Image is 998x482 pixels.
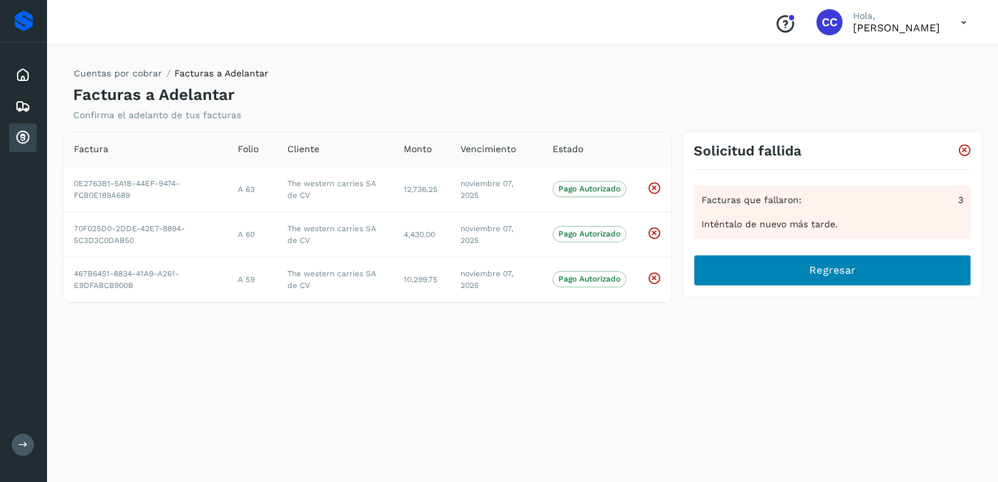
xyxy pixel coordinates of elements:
div: Inicio [9,61,37,89]
span: 12,736.25 [404,185,438,194]
button: Regresar [694,255,971,286]
nav: breadcrumb [73,67,268,86]
div: Inténtalo de nuevo más tarde. [701,217,963,231]
span: 4,430.00 [404,230,435,239]
span: Estado [553,142,583,156]
p: Pago Autorizado [558,229,620,238]
span: 10,299.75 [404,275,438,284]
span: Cliente [287,142,319,156]
span: Facturas a Adelantar [174,68,268,78]
h3: Solicitud fallida [694,142,801,159]
span: Regresar [809,263,856,278]
td: The western carries SA de CV [277,257,393,302]
span: noviembre 07, 2025 [460,269,513,290]
p: Hola, [853,10,940,22]
div: Embarques [9,92,37,121]
p: Confirma el adelanto de tus facturas [73,110,241,121]
td: A 60 [227,212,277,257]
span: Folio [238,142,259,156]
td: 0E2763B1-5A1B-44EF-9474-FCB0E189A689 [63,167,227,212]
p: Pago Autorizado [558,274,620,283]
td: 467B6451-8834-41A9-A261-E9DFABCB900B [63,257,227,302]
td: 70F025D0-2DDE-42E7-8894-5C3D3C0DAB50 [63,212,227,257]
td: A 63 [227,167,277,212]
span: noviembre 07, 2025 [460,224,513,245]
span: 3 [958,193,963,207]
p: Carlos Cardiel Castro [853,22,940,34]
span: Factura [74,142,108,156]
span: Vencimiento [460,142,516,156]
h4: Facturas a Adelantar [73,86,234,104]
p: Pago Autorizado [558,184,620,193]
div: Facturas que fallaron: [701,193,963,207]
div: Cuentas por cobrar [9,123,37,152]
td: A 59 [227,257,277,302]
span: noviembre 07, 2025 [460,179,513,200]
td: The western carries SA de CV [277,212,393,257]
a: Cuentas por cobrar [74,68,162,78]
span: Monto [404,142,432,156]
td: The western carries SA de CV [277,167,393,212]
